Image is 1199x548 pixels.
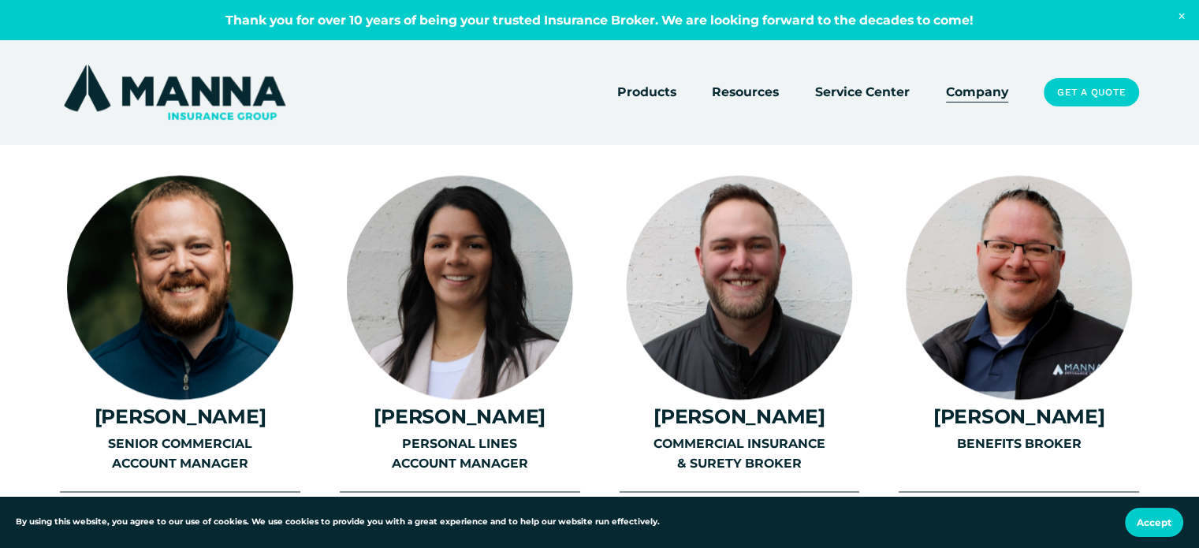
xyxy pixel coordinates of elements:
span: Products [617,82,676,102]
a: Service Center [815,81,910,103]
span: Read Bio [899,67,1128,82]
h4: [PERSON_NAME] [340,405,580,428]
button: Read Bio [340,61,580,88]
p: COMMERCIAL INSURANCE & SURETY BROKER [620,434,860,474]
p: CFO [340,32,580,51]
button: Read Bio [620,492,860,520]
button: Read Bio [620,61,860,88]
p: PERSONAL LINES ACCOUNT MANAGER [340,434,580,474]
button: Read Bio [899,492,1139,520]
p: By using this website, you agree to our use of cookies. We use cookies to provide you with a grea... [16,516,660,529]
p: CEO / FOUNDER [60,32,300,51]
h4: [PERSON_NAME] [620,405,860,428]
button: Read Bio [340,492,580,520]
img: Manna Insurance Group [60,62,289,123]
span: Read Bio [620,67,849,82]
button: Read Bio [899,61,1139,88]
button: Read Bio [60,492,300,520]
span: Accept [1137,516,1171,528]
p: BENEFITS BROKER [899,434,1139,453]
p: COO / HR [620,32,860,51]
a: Company [946,81,1008,103]
button: Accept [1125,508,1183,537]
a: folder dropdown [712,81,779,103]
h4: [PERSON_NAME] [899,405,1139,428]
p: MARKETING DIRECTOR [899,32,1139,51]
span: Resources [712,82,779,102]
p: SENIOR COMMERCIAL ACCOUNT MANAGER [60,434,300,474]
h4: [PERSON_NAME] [60,405,300,428]
a: folder dropdown [617,81,676,103]
span: Read Bio [340,67,569,82]
a: Get a Quote [1044,78,1139,106]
